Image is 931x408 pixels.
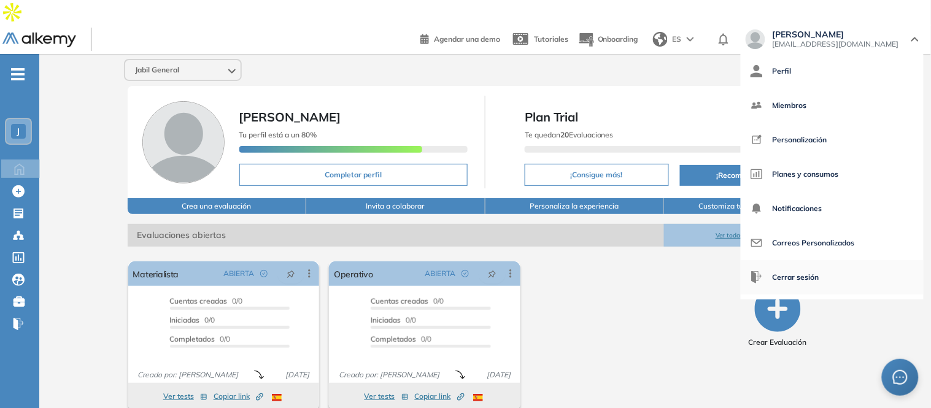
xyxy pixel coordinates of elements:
[128,198,307,214] button: Crea una evaluación
[751,125,914,155] a: Personalización
[598,34,638,44] span: Onboarding
[239,109,341,125] span: [PERSON_NAME]
[371,296,428,306] span: Cuentas creadas
[334,261,373,286] a: Operativo
[473,394,483,401] img: ESP
[11,73,25,75] i: -
[170,296,228,306] span: Cuentas creadas
[163,389,207,404] button: Ver tests
[488,269,496,279] span: pushpin
[751,91,914,120] a: Miembros
[133,369,244,380] span: Creado por: [PERSON_NAME]
[135,65,179,75] span: Jabil General
[170,315,200,325] span: Iniciadas
[578,26,638,53] button: Onboarding
[260,270,268,277] span: check-circle
[751,168,763,180] img: icon
[272,394,282,401] img: ESP
[128,224,665,247] span: Evaluaciones abiertas
[664,224,843,247] button: Ver todas las evaluaciones
[334,369,444,380] span: Creado por: [PERSON_NAME]
[773,263,819,292] span: Cerrar sesión
[223,268,254,279] span: ABIERTA
[479,264,506,283] button: pushpin
[653,32,668,47] img: world
[239,164,468,186] button: Completar perfil
[365,389,409,404] button: Ver tests
[420,31,500,45] a: Agendar una demo
[673,34,682,45] span: ES
[133,261,179,286] a: Materialista
[462,270,469,277] span: check-circle
[751,263,819,292] button: Cerrar sesión
[371,334,431,344] span: 0/0
[751,56,914,86] a: Perfil
[17,126,20,136] span: J
[287,269,295,279] span: pushpin
[680,165,826,186] button: ¡Recomienda y gana!
[751,194,914,223] a: Notificaciones
[280,369,314,380] span: [DATE]
[371,315,416,325] span: 0/0
[664,198,843,214] button: Customiza tu espacio de trabajo
[214,391,263,402] span: Copiar link
[773,56,792,86] span: Perfil
[434,34,500,44] span: Agendar una demo
[773,160,839,189] span: Planes y consumos
[371,296,444,306] span: 0/0
[525,108,826,126] span: Plan Trial
[773,194,822,223] span: Notificaciones
[214,389,263,404] button: Copiar link
[711,267,931,408] iframe: Chat Widget
[751,65,763,77] img: icon
[751,202,763,215] img: icon
[277,264,304,283] button: pushpin
[425,268,455,279] span: ABIERTA
[751,134,763,146] img: icon
[751,160,914,189] a: Planes y consumos
[170,296,243,306] span: 0/0
[510,23,568,55] a: Tutoriales
[415,389,465,404] button: Copiar link
[170,334,215,344] span: Completados
[170,334,231,344] span: 0/0
[525,130,614,139] span: Te quedan Evaluaciones
[711,267,931,408] div: Widget de chat
[751,228,914,258] a: Correos Personalizados
[170,315,215,325] span: 0/0
[2,33,76,48] img: Logo
[751,237,763,249] img: icon
[371,334,416,344] span: Completados
[773,29,899,39] span: [PERSON_NAME]
[306,198,485,214] button: Invita a colaborar
[482,369,516,380] span: [DATE]
[239,130,317,139] span: Tu perfil está a un 80%
[485,198,665,214] button: Personaliza la experiencia
[525,164,669,186] button: ¡Consigue más!
[751,99,763,112] img: icon
[687,37,694,42] img: arrow
[560,130,569,139] b: 20
[371,315,401,325] span: Iniciadas
[773,125,827,155] span: Personalización
[773,39,899,49] span: [EMAIL_ADDRESS][DOMAIN_NAME]
[142,101,225,183] img: Foto de perfil
[534,34,568,44] span: Tutoriales
[773,228,855,258] span: Correos Personalizados
[773,91,807,120] span: Miembros
[415,391,465,402] span: Copiar link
